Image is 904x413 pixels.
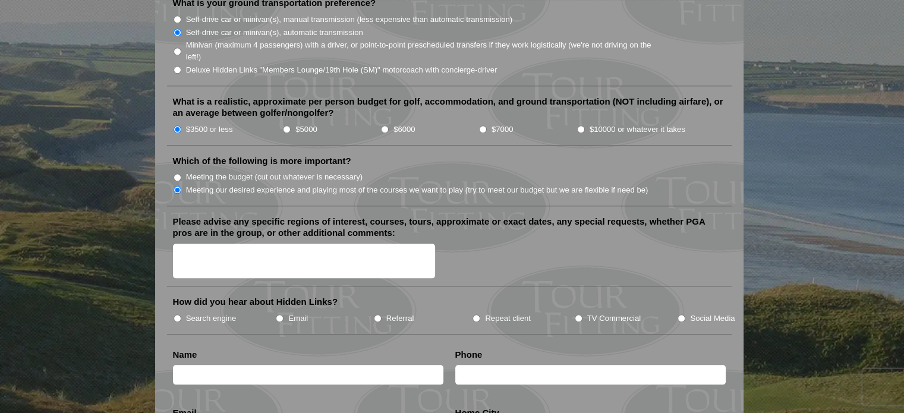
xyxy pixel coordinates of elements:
[186,184,648,196] label: Meeting our desired experience and playing most of the courses we want to play (try to meet our b...
[186,64,497,76] label: Deluxe Hidden Links "Members Lounge/19th Hole (SM)" motorcoach with concierge-driver
[173,296,338,308] label: How did you hear about Hidden Links?
[485,313,531,324] label: Repeat client
[186,313,237,324] label: Search engine
[587,313,641,324] label: TV Commercial
[186,14,512,26] label: Self-drive car or minivan(s), manual transmission (less expensive than automatic transmission)
[186,27,363,39] label: Self-drive car or minivan(s), automatic transmission
[295,124,317,135] label: $5000
[186,171,363,183] label: Meeting the budget (cut out whatever is necessary)
[173,96,726,119] label: What is a realistic, approximate per person budget for golf, accommodation, and ground transporta...
[386,313,414,324] label: Referral
[455,349,483,361] label: Phone
[288,313,308,324] label: Email
[186,124,233,135] label: $3500 or less
[173,349,197,361] label: Name
[492,124,513,135] label: $7000
[393,124,415,135] label: $6000
[690,313,735,324] label: Social Media
[590,124,685,135] label: $10000 or whatever it takes
[173,216,726,239] label: Please advise any specific regions of interest, courses, tours, approximate or exact dates, any s...
[186,39,664,62] label: Minivan (maximum 4 passengers) with a driver, or point-to-point prescheduled transfers if they wo...
[173,155,351,167] label: Which of the following is more important?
